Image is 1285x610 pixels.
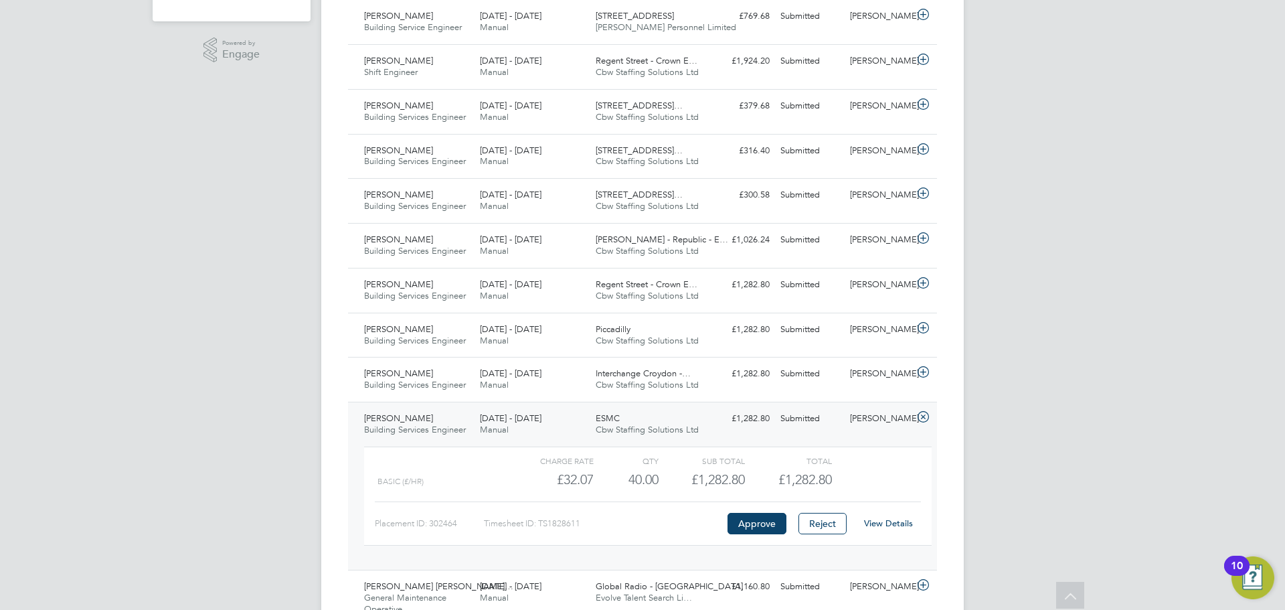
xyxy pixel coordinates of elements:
[364,581,513,592] span: [PERSON_NAME] [PERSON_NAME]…
[596,55,697,66] span: Regent Street - Crown E…
[364,189,433,200] span: [PERSON_NAME]
[364,424,466,435] span: Building Services Engineer
[480,200,509,212] span: Manual
[596,21,736,33] span: [PERSON_NAME] Personnel Limited
[480,100,541,111] span: [DATE] - [DATE]
[845,576,914,598] div: [PERSON_NAME]
[845,274,914,296] div: [PERSON_NAME]
[364,55,433,66] span: [PERSON_NAME]
[480,155,509,167] span: Manual
[364,335,466,346] span: Building Services Engineer
[596,189,683,200] span: [STREET_ADDRESS]…
[705,95,775,117] div: £379.68
[596,323,630,335] span: Piccadilly
[775,229,845,251] div: Submitted
[480,111,509,123] span: Manual
[364,234,433,245] span: [PERSON_NAME]
[705,408,775,430] div: £1,282.80
[798,513,847,534] button: Reject
[775,95,845,117] div: Submitted
[480,10,541,21] span: [DATE] - [DATE]
[364,100,433,111] span: [PERSON_NAME]
[364,412,433,424] span: [PERSON_NAME]
[596,335,699,346] span: Cbw Staffing Solutions Ltd
[364,10,433,21] span: [PERSON_NAME]
[705,319,775,341] div: £1,282.80
[480,323,541,335] span: [DATE] - [DATE]
[480,335,509,346] span: Manual
[596,245,699,256] span: Cbw Staffing Solutions Ltd
[845,5,914,27] div: [PERSON_NAME]
[203,37,260,63] a: Powered byEngage
[364,245,466,256] span: Building Services Engineer
[659,453,745,469] div: Sub Total
[364,279,433,290] span: [PERSON_NAME]
[705,5,775,27] div: £769.68
[222,37,260,49] span: Powered by
[705,363,775,385] div: £1,282.80
[705,184,775,206] div: £300.58
[364,200,466,212] span: Building Services Engineer
[596,234,728,245] span: [PERSON_NAME] - Republic - E…
[775,319,845,341] div: Submitted
[775,140,845,162] div: Submitted
[705,274,775,296] div: £1,282.80
[845,229,914,251] div: [PERSON_NAME]
[364,323,433,335] span: [PERSON_NAME]
[375,513,484,534] div: Placement ID: 302464
[480,189,541,200] span: [DATE] - [DATE]
[364,155,466,167] span: Building Services Engineer
[480,412,541,424] span: [DATE] - [DATE]
[775,363,845,385] div: Submitted
[480,368,541,379] span: [DATE] - [DATE]
[480,379,509,390] span: Manual
[596,368,691,379] span: Interchange Croydon -…
[705,576,775,598] div: £1,160.80
[507,469,594,491] div: £32.07
[377,477,424,486] span: Basic (£/HR)
[596,279,697,290] span: Regent Street - Crown E…
[480,424,509,435] span: Manual
[845,184,914,206] div: [PERSON_NAME]
[480,279,541,290] span: [DATE] - [DATE]
[364,379,466,390] span: Building Services Engineer
[364,111,466,123] span: Building Services Engineer
[845,319,914,341] div: [PERSON_NAME]
[596,145,683,156] span: [STREET_ADDRESS]…
[705,50,775,72] div: £1,924.20
[745,453,831,469] div: Total
[364,145,433,156] span: [PERSON_NAME]
[480,245,509,256] span: Manual
[659,469,745,491] div: £1,282.80
[596,424,699,435] span: Cbw Staffing Solutions Ltd
[596,581,743,592] span: Global Radio - [GEOGRAPHIC_DATA]
[596,111,699,123] span: Cbw Staffing Solutions Ltd
[507,453,594,469] div: Charge rate
[222,49,260,60] span: Engage
[1231,556,1274,599] button: Open Resource Center, 10 new notifications
[705,229,775,251] div: £1,026.24
[364,21,462,33] span: Building Service Engineer
[775,274,845,296] div: Submitted
[864,518,913,529] a: View Details
[775,408,845,430] div: Submitted
[775,50,845,72] div: Submitted
[480,290,509,301] span: Manual
[596,100,683,111] span: [STREET_ADDRESS]…
[596,412,620,424] span: ESMC
[364,290,466,301] span: Building Services Engineer
[778,471,832,487] span: £1,282.80
[775,5,845,27] div: Submitted
[484,513,724,534] div: Timesheet ID: TS1828611
[845,408,914,430] div: [PERSON_NAME]
[480,234,541,245] span: [DATE] - [DATE]
[596,592,692,603] span: Evolve Talent Search Li…
[594,469,659,491] div: 40.00
[596,10,674,21] span: [STREET_ADDRESS]
[1231,566,1243,583] div: 10
[480,145,541,156] span: [DATE] - [DATE]
[727,513,786,534] button: Approve
[480,55,541,66] span: [DATE] - [DATE]
[596,379,699,390] span: Cbw Staffing Solutions Ltd
[480,581,541,592] span: [DATE] - [DATE]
